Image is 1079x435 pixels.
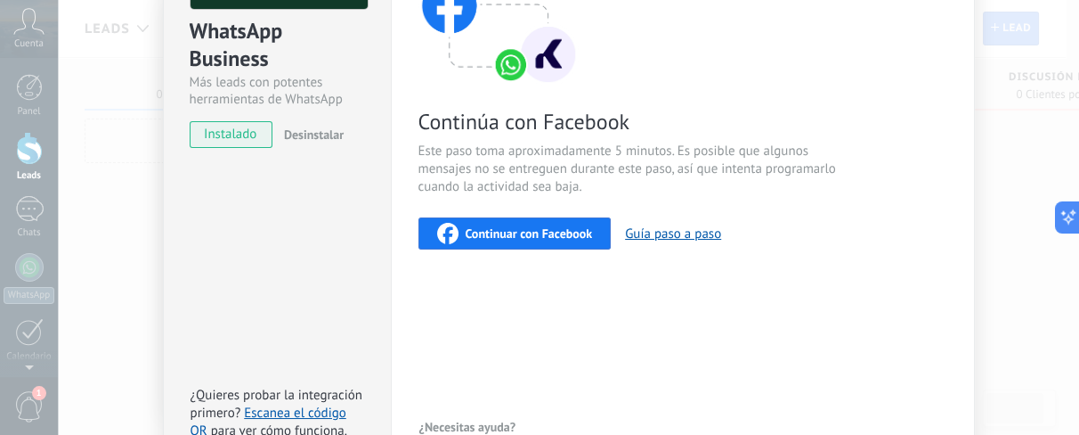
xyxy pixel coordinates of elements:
[466,227,593,240] span: Continuar con Facebook
[190,17,365,74] div: WhatsApp Business
[277,121,344,148] button: Desinstalar
[191,387,363,422] span: ¿Quieres probar la integración primero?
[284,127,344,143] span: Desinstalar
[418,108,842,135] span: Continúa con Facebook
[418,143,842,196] span: Este paso toma aproximadamente 5 minutos. Es posible que algunos mensajes no se entreguen durante...
[190,74,365,108] div: Más leads con potentes herramientas de WhatsApp
[625,226,721,242] button: Guía paso a paso
[418,217,612,250] button: Continuar con Facebook
[419,421,516,433] span: ¿Necesitas ayuda?
[191,121,272,148] span: instalado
